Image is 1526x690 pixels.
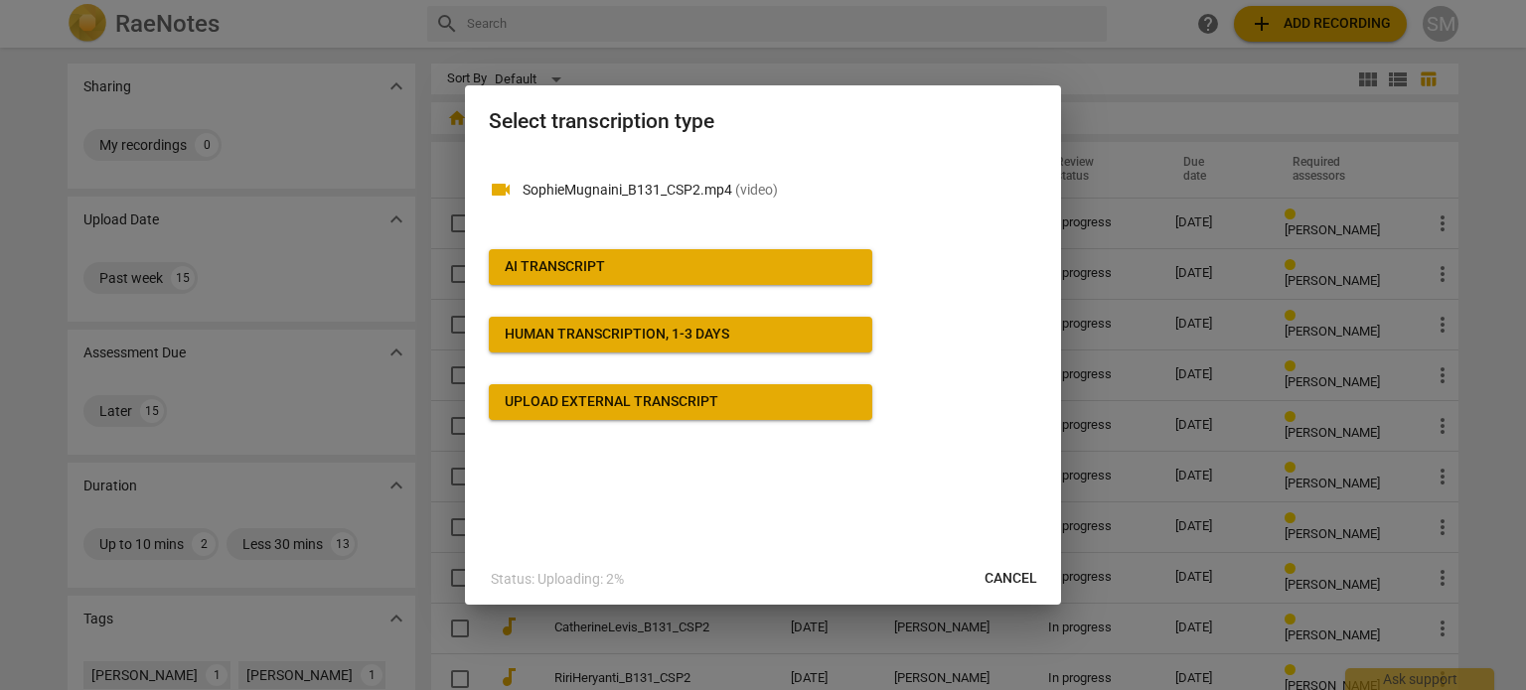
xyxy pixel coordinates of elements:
button: AI Transcript [489,249,872,285]
span: videocam [489,178,513,202]
h2: Select transcription type [489,109,1037,134]
span: Cancel [985,569,1037,589]
button: Human transcription, 1-3 days [489,317,872,352]
div: Upload external transcript [505,392,718,412]
p: Status: Uploading: 2% [491,569,624,590]
span: ( video ) [735,182,778,198]
div: AI Transcript [505,257,605,277]
button: Upload external transcript [489,384,872,420]
button: Cancel [969,561,1053,597]
div: Human transcription, 1-3 days [505,325,729,345]
p: SophieMugnaini_B131_CSP2.mp4(video) [523,180,1037,201]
